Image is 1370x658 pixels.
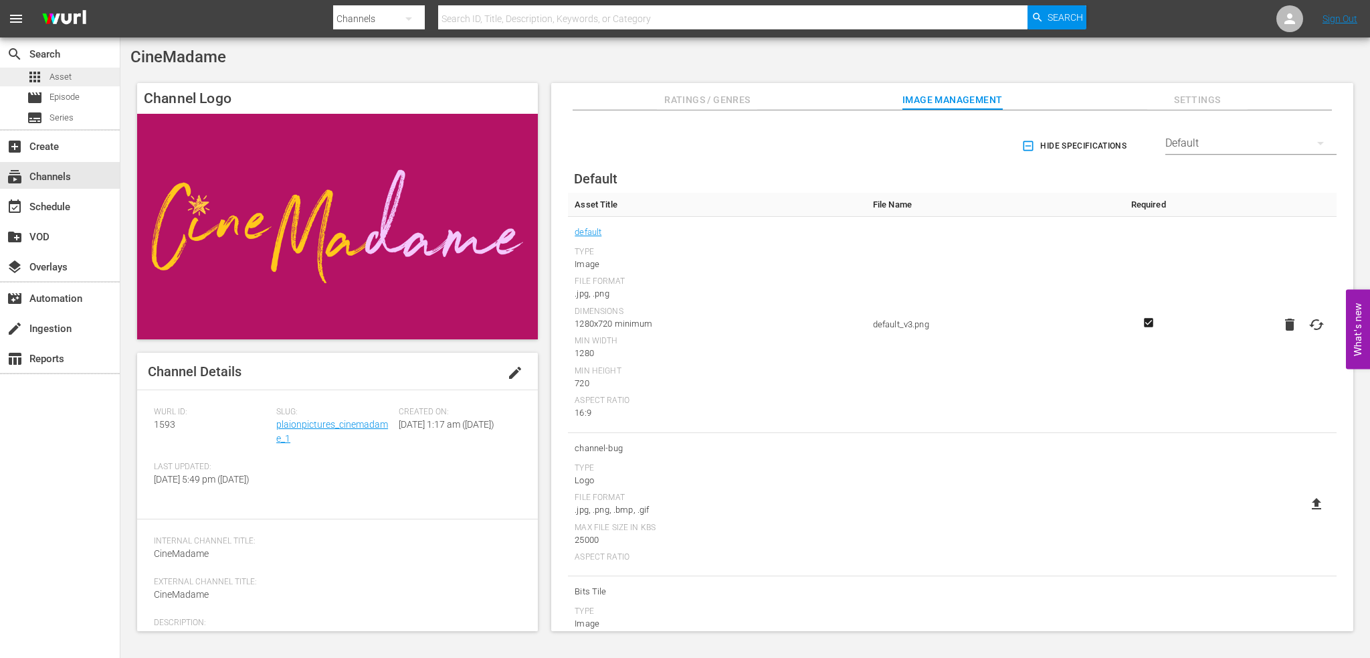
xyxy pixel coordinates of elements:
span: Search [1048,5,1083,29]
div: Dimensions [575,307,859,317]
span: Episode [50,90,80,104]
img: CineMadame [137,114,538,339]
span: Ratings / Genres [657,92,757,108]
div: Aspect Ratio [575,552,859,563]
div: File Format [575,493,859,503]
td: default_v3.png [866,217,1117,433]
span: [DATE] 1:17 am ([DATE]) [399,419,494,430]
span: Channel Details [148,363,241,380]
th: File Name [866,193,1117,217]
div: Image [575,258,859,271]
span: Hide Specifications [1024,139,1127,153]
span: External Channel Title: [154,577,514,588]
button: edit [499,357,531,389]
button: Open Feedback Widget [1346,289,1370,369]
span: Channels [7,169,23,185]
div: Image [575,617,859,631]
div: Type [575,463,859,474]
div: Min Width [575,336,859,347]
div: Logo [575,474,859,487]
div: File Format [575,276,859,287]
span: Bits Tile [575,583,859,600]
div: Type [575,606,859,617]
span: edit [507,365,523,381]
span: Settings [1147,92,1248,108]
span: Created On: [399,407,514,418]
span: 1593 [154,419,175,430]
span: Default [574,171,617,187]
img: ans4CAIJ8jUAAAAAAAAAAAAAAAAAAAAAAAAgQb4GAAAAAAAAAAAAAAAAAAAAAAAAJMjXAAAAAAAAAAAAAAAAAAAAAAAAgAT5G... [32,3,96,35]
span: Series [50,111,74,125]
div: 25000 [575,533,859,547]
span: Wurl ID: [154,407,270,418]
button: Hide Specifications [1019,127,1132,165]
th: Required [1117,193,1180,217]
span: Last Updated: [154,462,270,473]
span: Create [7,139,23,155]
span: movie [27,90,43,106]
div: 1280 [575,347,859,360]
a: Sign Out [1323,13,1357,24]
span: Reports [7,351,23,367]
div: Type [575,247,859,258]
div: 16:9 [575,406,859,420]
span: menu [8,11,24,27]
span: apps [27,69,43,85]
span: Asset [50,70,72,84]
span: Schedule [7,199,23,215]
span: CineMadame [154,589,209,600]
div: 1280x720 minimum [575,317,859,331]
span: subtitles [27,110,43,126]
span: Internal Channel Title: [154,536,514,547]
span: Search [7,46,23,62]
span: Overlays [7,259,23,275]
button: Search [1027,5,1086,29]
span: Ingestion [7,321,23,337]
div: Max File Size In Kbs [575,523,859,533]
span: Slug: [276,407,392,418]
span: CineMadame [154,548,209,559]
span: Description: [154,618,514,629]
a: default [575,224,601,241]
div: Min Height [575,366,859,377]
span: [DATE] 5:49 pm ([DATE]) [154,474,250,485]
div: 720 [575,377,859,390]
div: .jpg, .png [575,287,859,301]
span: CineMadame [130,48,226,66]
span: Automation [7,291,23,307]
svg: Required [1141,317,1157,329]
a: plaionpictures_cinemadame_1 [276,419,388,444]
div: .jpg, .png, .bmp, .gif [575,503,859,517]
div: Default [1165,125,1337,162]
h4: Channel Logo [137,83,538,114]
div: Aspect Ratio [575,396,859,406]
span: VOD [7,229,23,245]
th: Asset Title [568,193,866,217]
span: channel-bug [575,440,859,457]
span: Image Management [902,92,1003,108]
